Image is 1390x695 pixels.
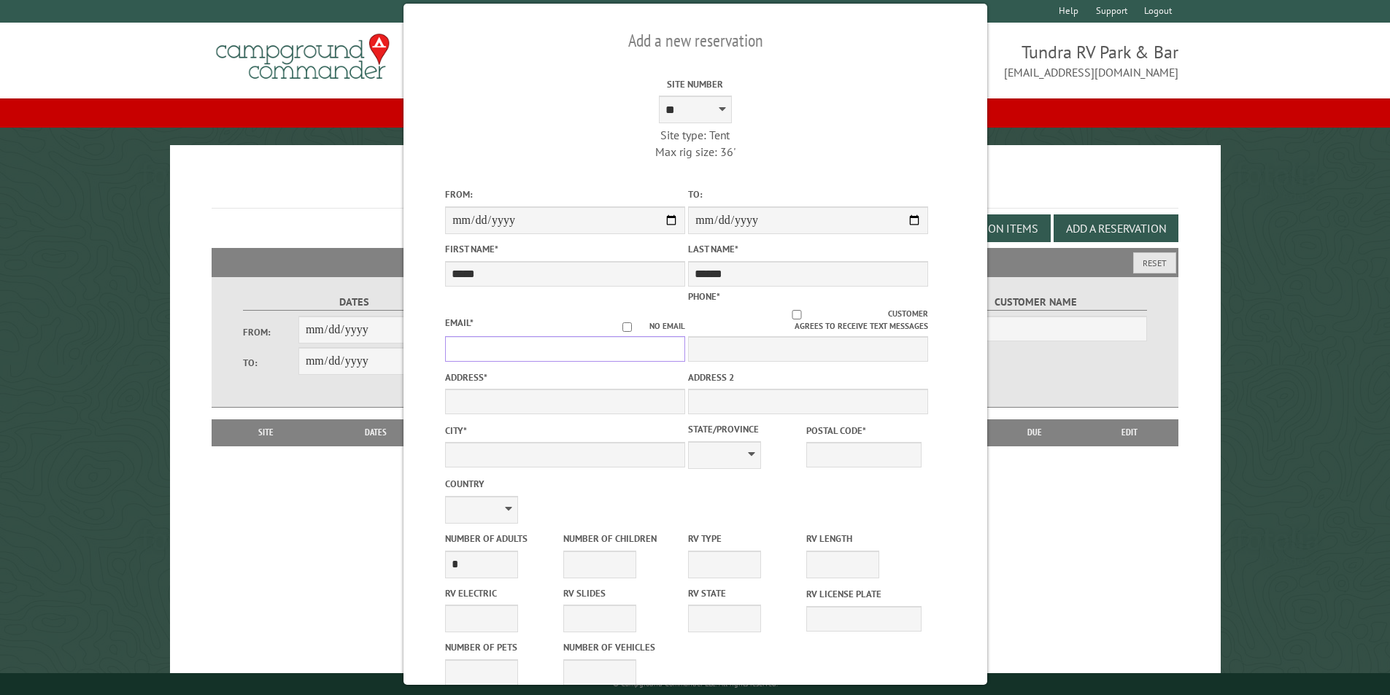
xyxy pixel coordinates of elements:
[688,290,720,303] label: Phone
[688,187,928,201] label: To:
[575,127,815,143] div: Site type: Tent
[575,77,815,91] label: Site Number
[1133,252,1176,273] button: Reset
[605,320,685,333] label: No email
[705,310,888,319] input: Customer agrees to receive text messages
[212,168,1179,209] h1: Reservations
[445,27,946,55] h2: Add a new reservation
[445,242,685,256] label: First Name
[613,679,778,688] small: © Campground Commander LLC. All rights reserved.
[688,586,803,600] label: RV State
[445,586,560,600] label: RV Electric
[688,532,803,545] label: RV Type
[688,242,928,256] label: Last Name
[243,356,298,370] label: To:
[925,214,1051,242] button: Edit Add-on Items
[688,370,928,384] label: Address 2
[806,532,922,545] label: RV Length
[314,419,439,446] th: Dates
[219,419,314,446] th: Site
[212,248,1179,276] h2: Filters
[688,308,928,333] label: Customer agrees to receive text messages
[212,28,394,85] img: Campground Commander
[445,370,685,384] label: Address
[1054,214,1178,242] button: Add a Reservation
[563,532,679,545] label: Number of Children
[445,187,685,201] label: From:
[445,532,560,545] label: Number of Adults
[688,422,803,436] label: State/Province
[445,477,685,491] label: Country
[243,294,466,311] label: Dates
[1081,419,1179,446] th: Edit
[575,144,815,160] div: Max rig size: 36'
[445,317,474,329] label: Email
[806,424,922,438] label: Postal Code
[563,640,679,654] label: Number of Vehicles
[445,424,685,438] label: City
[605,322,649,332] input: No email
[243,325,298,339] label: From:
[806,587,922,601] label: RV License Plate
[445,640,560,654] label: Number of Pets
[924,294,1147,311] label: Customer Name
[989,419,1081,446] th: Due
[563,586,679,600] label: RV Slides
